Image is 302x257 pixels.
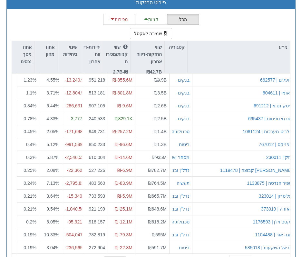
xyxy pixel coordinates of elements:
div: 25,483,560 [88,180,105,186]
div: 7.13 % [42,180,59,186]
button: טכנולוגיה [171,128,190,134]
div: קטגוריה [165,41,187,61]
div: -15,340 [65,193,82,199]
span: ₪829.1K [115,116,132,121]
span: ₪-14.6M [115,154,132,160]
div: -1,040,583 [65,205,82,212]
div: 0.19% [20,231,36,238]
span: ₪-22.3M [115,245,132,250]
div: 4.55 % [42,77,59,83]
div: 5.12 % [42,141,59,147]
div: -2,546,551 [65,154,82,160]
div: 0.4% [20,141,36,147]
span: ₪-6.9M [117,167,132,173]
div: 2.08 % [42,167,59,173]
strong: ₪42.7B [146,69,162,74]
span: ₪-801.8M [112,90,132,95]
div: מגה אור | 1104488 [255,231,292,238]
span: ₪595M [152,232,167,237]
div: 9.54 % [42,205,59,212]
p: שינוי ביחידות [60,44,77,58]
div: 0.84% [20,102,36,109]
div: 3,777 [65,115,82,122]
span: ₪-96.6M [115,142,132,147]
div: לאומי | 604611 [263,89,292,96]
button: אאורה | 373019 [261,205,292,212]
button: דיסקונט א | 691212 [254,102,292,109]
div: 3.04 % [42,244,59,251]
div: 4,918,157 [88,218,105,225]
button: תעשיה [177,180,190,186]
div: 2.05 % [42,128,59,134]
div: 0.78% [20,115,36,122]
div: 78,907,105 [88,102,105,109]
div: 6.44 % [42,102,59,109]
div: בזק | 230011 [266,154,292,160]
span: ₪2.5B [154,116,167,121]
span: ₪-25.1M [115,206,132,211]
button: מליסרון | 323014 [259,193,292,199]
button: שפיר הנדסה | 1133875 [247,180,292,186]
span: ₪-9.6M [117,103,132,108]
button: שמירה לאקסל [130,28,172,39]
div: אלביט מערכות | 1081124 [243,128,292,134]
strong: ₪-2.7B [113,69,128,74]
div: 0.24% [20,180,36,186]
div: -95,921 [65,218,82,225]
div: 3.64 % [42,193,59,199]
div: 0.21% [20,193,36,199]
div: 0.25% [20,167,36,173]
div: 949,731 [88,128,105,134]
div: 59,951,218 [88,77,105,83]
div: ני״ע [188,41,290,53]
button: נדל"ן ובנייה [168,205,190,212]
div: אחוז מסך נכסים [12,41,34,75]
div: 1.1% [20,89,36,96]
div: -171,698 [65,128,82,134]
div: 3,782,819 [88,231,105,238]
div: 6,272,904 [88,244,105,251]
div: 0.3% [20,154,36,160]
button: מסחר ושרותים [161,154,190,160]
button: קניות [135,14,167,25]
button: מזרחי טפחות | 695437 [248,115,292,122]
button: הראל השקעות | 585018 [245,244,292,251]
div: 1,733,593 [88,193,105,199]
span: ₪-257.2M [112,129,132,134]
button: טכנולוגיה [171,218,190,225]
span: ₪2.6B [154,103,167,108]
span: ₪-12.1M [115,219,132,224]
div: פועלים | 662577 [260,77,292,83]
button: נדל"ן ובנייה [168,231,190,238]
div: 1.23% [20,77,36,83]
div: 11,240,533 [88,115,105,122]
p: שווי החזקות-דיווח אחרון [133,44,162,65]
p: אחוז מהון [37,44,54,58]
div: 0.45% [20,128,36,134]
button: בנקים [178,115,190,122]
div: 4.33 % [42,115,59,122]
div: -236,565 [65,244,82,251]
div: בנקים [178,77,190,83]
span: ₪764.5M [148,180,167,185]
button: ביטוח [179,244,190,251]
button: [PERSON_NAME] קבוצה | 1119478 [220,167,292,173]
p: שווי קניות/מכירות [106,44,128,65]
div: 0.2% [20,218,36,225]
div: 2,527,226 [88,167,105,173]
button: נדל"ן ובנייה [168,167,190,173]
div: 0.21% [20,205,36,212]
span: ₪591.7M [148,245,167,250]
span: ₪-83.9M [115,180,132,185]
div: 0.19% [20,244,36,251]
